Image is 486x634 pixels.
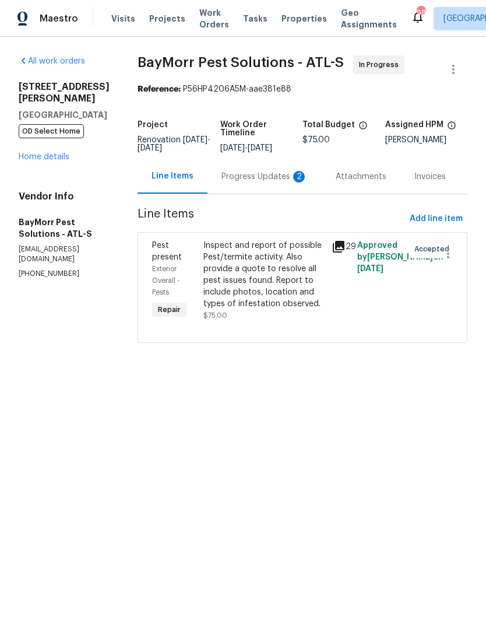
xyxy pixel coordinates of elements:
[410,212,463,226] span: Add line item
[220,144,272,152] span: -
[302,121,355,129] h5: Total Budget
[152,241,182,261] span: Pest present
[281,13,327,24] span: Properties
[138,136,210,152] span: Renovation
[199,7,229,30] span: Work Orders
[138,144,162,152] span: [DATE]
[153,304,185,316] span: Repair
[293,171,305,183] div: 2
[138,85,181,93] b: Reference:
[138,83,467,95] div: P56HP4206A5M-aae381e88
[385,136,468,144] div: [PERSON_NAME]
[19,81,110,104] h2: [STREET_ADDRESS][PERSON_NAME]
[138,208,405,230] span: Line Items
[359,59,403,71] span: In Progress
[220,144,245,152] span: [DATE]
[248,144,272,152] span: [DATE]
[19,124,84,138] span: OD Select Home
[111,13,135,24] span: Visits
[332,240,350,254] div: 29
[417,7,425,19] div: 98
[414,171,446,183] div: Invoices
[220,121,303,137] h5: Work Order Timeline
[341,7,397,30] span: Geo Assignments
[203,312,227,319] span: $75.00
[19,153,69,161] a: Home details
[19,57,85,65] a: All work orders
[302,136,330,144] span: $75.00
[19,244,110,264] p: [EMAIL_ADDRESS][DOMAIN_NAME]
[405,208,467,230] button: Add line item
[357,241,443,273] span: Approved by [PERSON_NAME] on
[138,121,168,129] h5: Project
[221,171,308,183] div: Progress Updates
[19,269,110,279] p: [PHONE_NUMBER]
[358,121,368,136] span: The total cost of line items that have been proposed by Opendoor. This sum includes line items th...
[243,15,267,23] span: Tasks
[138,55,344,69] span: BayMorr Pest Solutions - ATL-S
[40,13,78,24] span: Maestro
[414,243,454,255] span: Accepted
[19,191,110,202] h4: Vendor Info
[152,265,180,296] span: Exterior Overall - Pests
[357,265,383,273] span: [DATE]
[152,170,193,182] div: Line Items
[149,13,185,24] span: Projects
[336,171,386,183] div: Attachments
[138,136,210,152] span: -
[19,109,110,121] h5: [GEOGRAPHIC_DATA]
[447,121,456,136] span: The hpm assigned to this work order.
[183,136,207,144] span: [DATE]
[385,121,443,129] h5: Assigned HPM
[19,216,110,240] h5: BayMorr Pest Solutions - ATL-S
[203,240,325,310] div: Inspect and report of possible Pest/termite activity. Also provide a quote to resolve all pest is...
